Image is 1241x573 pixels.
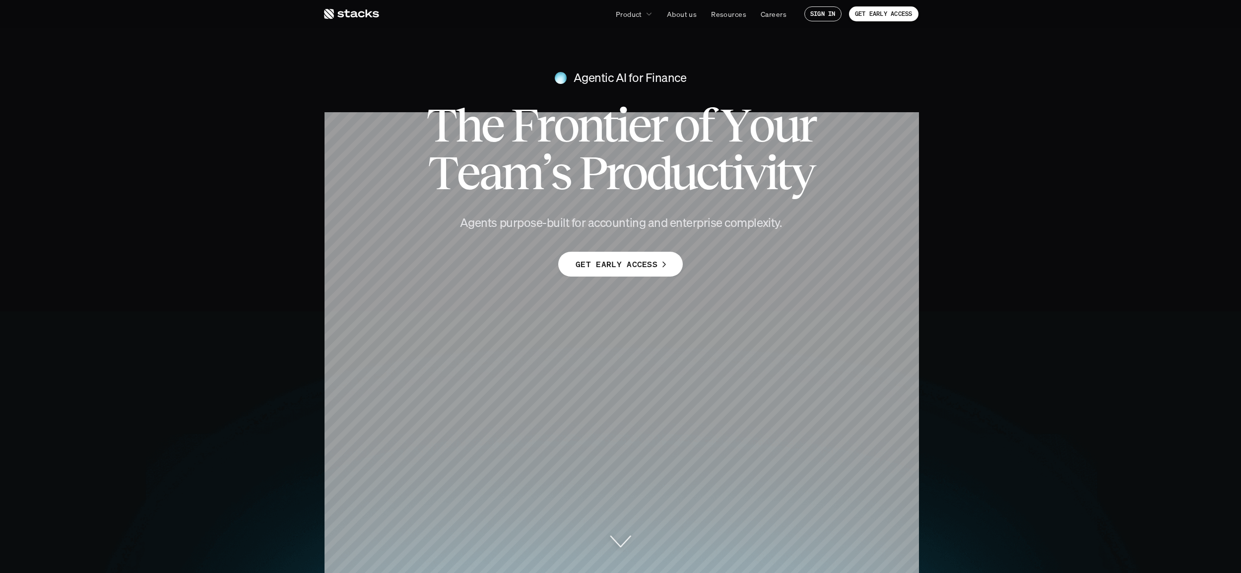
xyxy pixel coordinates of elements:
[602,101,616,149] span: t
[698,101,713,149] span: f
[742,149,765,197] span: v
[755,5,792,23] a: Careers
[577,101,602,149] span: n
[511,101,536,149] span: F
[622,149,646,197] span: o
[731,149,742,197] span: i
[616,101,627,149] span: i
[749,101,773,149] span: o
[773,101,798,149] span: u
[442,215,799,231] h4: Agents purpose-built for accounting and enterprise complexity.
[542,149,550,197] span: ’
[674,101,698,149] span: o
[576,257,657,272] p: GET EARLY ACCESS
[558,252,683,277] a: GET EARLY ACCESS
[790,149,813,197] span: y
[717,149,731,197] span: t
[705,5,752,23] a: Resources
[667,9,697,19] p: About us
[455,101,480,149] span: h
[553,101,577,149] span: o
[804,6,842,21] a: SIGN IN
[479,149,501,197] span: a
[720,101,749,149] span: Y
[481,101,503,149] span: e
[765,149,776,197] span: i
[810,10,836,17] p: SIGN IN
[574,70,686,86] h4: Agentic AI for Finance
[605,149,622,197] span: r
[501,149,542,197] span: m
[579,149,605,197] span: P
[776,149,790,197] span: t
[711,9,746,19] p: Resources
[646,149,670,197] span: d
[616,9,642,19] p: Product
[428,149,457,197] span: T
[650,101,666,149] span: r
[849,6,918,21] a: GET EARLY ACCESS
[696,149,717,197] span: c
[855,10,913,17] p: GET EARLY ACCESS
[798,101,815,149] span: r
[550,149,570,197] span: s
[661,5,703,23] a: About us
[457,149,478,197] span: e
[426,101,455,149] span: T
[670,149,696,197] span: u
[761,9,786,19] p: Careers
[628,101,650,149] span: e
[536,101,553,149] span: r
